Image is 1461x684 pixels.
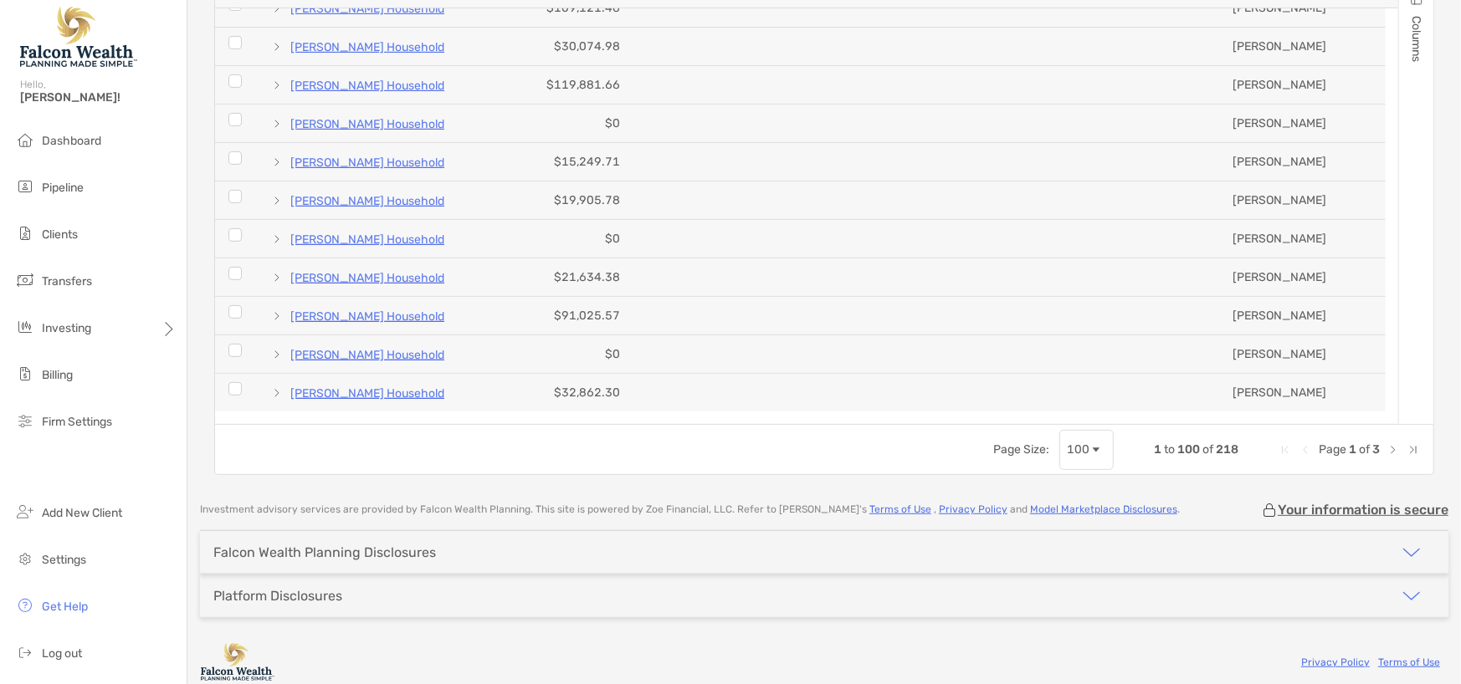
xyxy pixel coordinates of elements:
[42,506,122,520] span: Add New Client
[1202,442,1213,457] span: of
[1409,16,1423,62] span: Columns
[20,7,137,67] img: Falcon Wealth Planning Logo
[1279,443,1292,457] div: First Page
[290,229,444,250] a: [PERSON_NAME] Household
[939,503,1007,515] a: Privacy Policy
[15,176,35,197] img: pipeline icon
[1407,443,1420,457] div: Last Page
[869,503,931,515] a: Terms of Use
[1372,442,1380,457] span: 3
[508,105,633,142] div: $0
[42,227,78,242] span: Clients
[1219,374,1428,411] div: [PERSON_NAME]
[508,258,633,296] div: $21,634.38
[42,321,91,335] span: Investing
[1219,335,1428,373] div: [PERSON_NAME]
[1059,430,1114,470] div: Page Size
[508,297,633,334] div: $91,025.57
[1349,442,1356,457] span: 1
[290,383,444,404] a: [PERSON_NAME] Household
[15,502,35,522] img: add_new_client icon
[1219,297,1428,334] div: [PERSON_NAME]
[993,442,1049,457] div: Page Size:
[200,503,1180,516] p: Investment advisory services are provided by Falcon Wealth Planning . This site is powered by Zoe...
[290,268,444,288] a: [PERSON_NAME] Household
[508,220,633,258] div: $0
[1067,442,1089,457] div: 100
[15,130,35,150] img: dashboard icon
[213,544,436,560] div: Falcon Wealth Planning Disclosures
[42,274,92,288] span: Transfers
[290,37,444,58] a: [PERSON_NAME] Household
[1301,656,1370,668] a: Privacy Policy
[290,345,444,365] a: [PERSON_NAME] Household
[1177,442,1200,457] span: 100
[1164,442,1175,457] span: to
[508,374,633,411] div: $32,862.30
[290,306,444,327] a: [PERSON_NAME] Household
[1219,28,1428,65] div: [PERSON_NAME]
[1219,105,1428,142] div: [PERSON_NAME]
[1278,502,1448,518] p: Your information is secure
[1402,543,1422,563] img: icon arrow
[508,181,633,219] div: $19,905.78
[15,317,35,337] img: investing icon
[1219,258,1428,296] div: [PERSON_NAME]
[42,368,73,382] span: Billing
[200,643,275,681] img: company logo
[15,223,35,243] img: clients icon
[42,553,86,567] span: Settings
[1359,442,1370,457] span: of
[290,75,444,96] a: [PERSON_NAME] Household
[42,646,82,661] span: Log out
[1219,220,1428,258] div: [PERSON_NAME]
[15,270,35,290] img: transfers icon
[213,588,342,604] div: Platform Disclosures
[15,364,35,384] img: billing icon
[508,28,633,65] div: $30,074.98
[290,191,444,212] a: [PERSON_NAME] Household
[1299,443,1312,457] div: Previous Page
[290,152,444,173] a: [PERSON_NAME] Household
[1216,442,1238,457] span: 218
[42,415,112,429] span: Firm Settings
[15,642,35,662] img: logout icon
[508,143,633,181] div: $15,249.71
[20,90,177,105] span: [PERSON_NAME]!
[290,114,444,135] a: [PERSON_NAME] Household
[1319,442,1346,457] span: Page
[1219,181,1428,219] div: [PERSON_NAME]
[1219,143,1428,181] div: [PERSON_NAME]
[1378,656,1440,668] a: Terms of Use
[508,335,633,373] div: $0
[42,600,88,614] span: Get Help
[15,595,35,615] img: get-help icon
[42,134,101,148] span: Dashboard
[42,181,84,195] span: Pipeline
[1387,443,1400,457] div: Next Page
[508,66,633,104] div: $119,881.66
[1154,442,1161,457] span: 1
[1402,586,1422,606] img: icon arrow
[15,411,35,431] img: firm-settings icon
[1219,66,1428,104] div: [PERSON_NAME]
[1030,503,1177,515] a: Model Marketplace Disclosures
[15,549,35,569] img: settings icon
